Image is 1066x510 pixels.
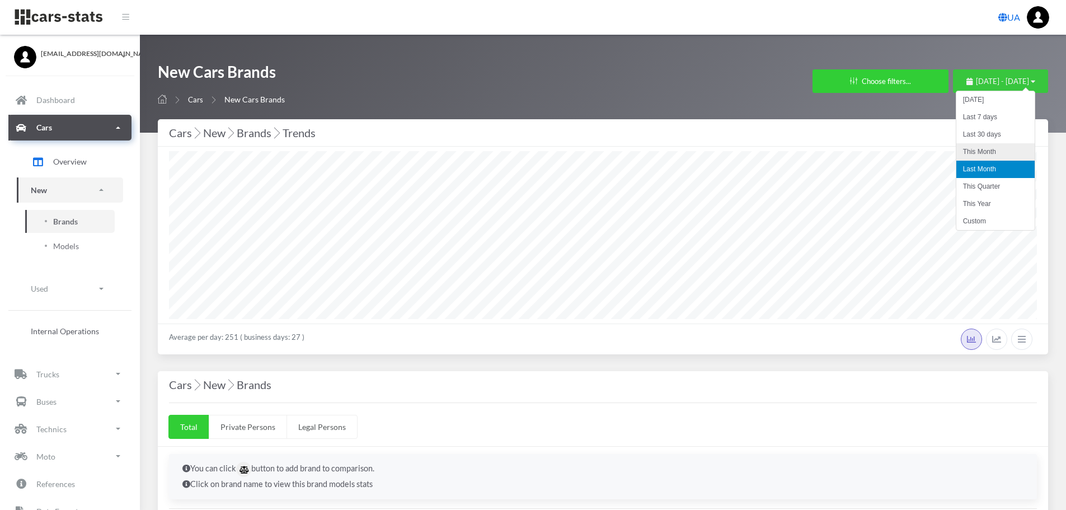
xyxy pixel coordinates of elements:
[8,443,132,469] a: Moto
[31,325,99,337] span: Internal Operations
[956,161,1035,178] li: Last Month
[956,143,1035,161] li: This Month
[36,422,67,436] p: Technics
[41,49,126,59] span: [EMAIL_ADDRESS][DOMAIN_NAME]
[25,210,115,233] a: Brands
[53,216,78,227] span: Brands
[17,320,123,343] a: Internal Operations
[8,115,132,141] a: Cars
[31,282,48,296] p: Used
[8,87,132,113] a: Dashboard
[36,120,52,134] p: Cars
[209,415,287,439] a: Private Persons
[53,240,79,252] span: Models
[8,416,132,442] a: Technics
[1027,6,1049,29] img: ...
[169,124,1037,142] div: Cars New Brands Trends
[956,195,1035,213] li: This Year
[956,178,1035,195] li: This Quarter
[36,93,75,107] p: Dashboard
[956,213,1035,230] li: Custom
[956,109,1035,126] li: Last 7 days
[953,69,1048,93] button: [DATE] - [DATE]
[31,183,47,197] p: New
[14,8,104,26] img: navbar brand
[8,471,132,497] a: References
[158,62,285,88] h1: New Cars Brands
[169,454,1037,499] div: You can click button to add brand to comparison. Click on brand name to view this brand models stats
[53,156,87,167] span: Overview
[188,95,203,104] a: Cars
[14,46,126,59] a: [EMAIL_ADDRESS][DOMAIN_NAME]
[36,395,57,409] p: Buses
[17,148,123,176] a: Overview
[994,6,1025,29] a: UA
[813,69,948,93] button: Choose filters...
[8,361,132,387] a: Trucks
[224,95,285,104] span: New Cars Brands
[36,367,59,381] p: Trucks
[168,415,209,439] a: Total
[36,477,75,491] p: References
[36,450,55,464] p: Moto
[169,376,1037,394] h4: Cars New Brands
[956,91,1035,109] li: [DATE]
[8,389,132,414] a: Buses
[17,276,123,301] a: Used
[976,77,1029,86] span: [DATE] - [DATE]
[17,177,123,203] a: New
[287,415,358,439] a: Legal Persons
[158,324,1048,354] div: Average per day: 251 ( business days: 27 )
[956,126,1035,143] li: Last 30 days
[25,235,115,258] a: Models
